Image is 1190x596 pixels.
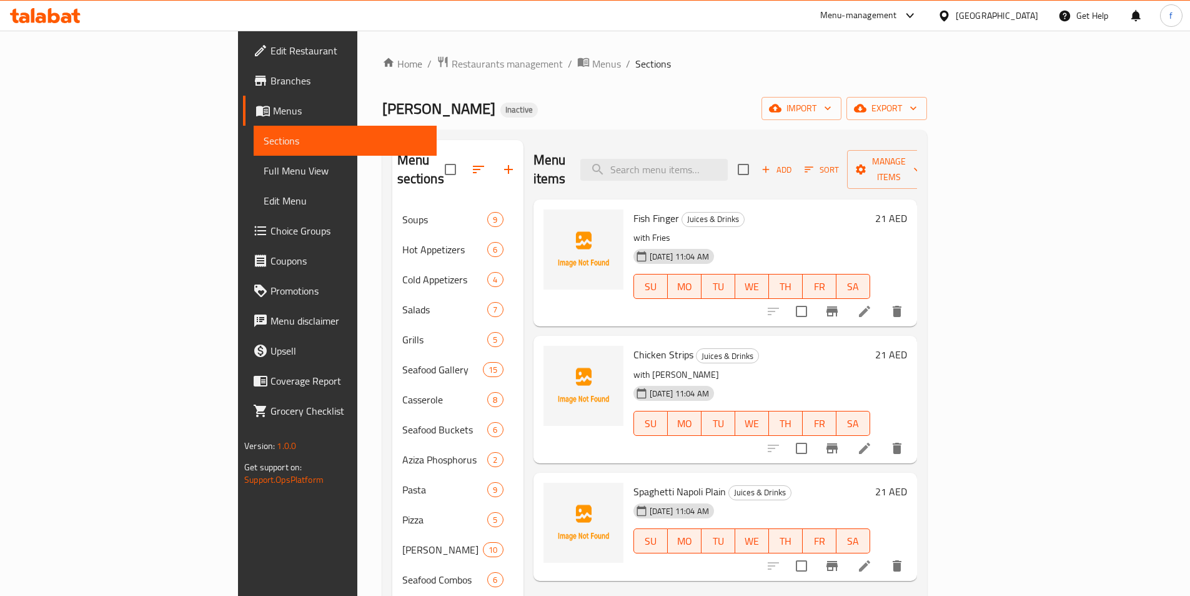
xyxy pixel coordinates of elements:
[580,159,728,181] input: search
[633,528,668,553] button: SU
[488,484,502,496] span: 9
[392,325,523,355] div: Grills5
[270,283,427,298] span: Promotions
[402,392,488,407] span: Casserole
[633,274,668,299] button: SU
[875,210,907,227] h6: 21 AED
[774,415,798,433] span: TH
[270,73,427,88] span: Branches
[500,103,538,118] div: Inactive
[760,163,793,177] span: Add
[243,246,437,276] a: Coupons
[756,160,796,179] span: Add item
[533,151,566,188] h2: Menu items
[707,278,730,296] span: TU
[882,551,912,581] button: delete
[402,572,488,587] div: Seafood Combos
[633,367,870,383] p: with [PERSON_NAME]
[808,532,831,550] span: FR
[243,276,437,306] a: Promotions
[702,528,735,553] button: TU
[633,411,668,436] button: SU
[402,482,488,497] span: Pasta
[402,242,488,257] span: Hot Appetizers
[402,542,483,557] div: Aziza Seafood
[645,251,714,263] span: [DATE] 11:04 AM
[817,296,847,326] button: Branch-specific-item
[402,512,488,527] div: Pizza
[735,274,769,299] button: WE
[836,528,870,553] button: SA
[633,345,693,364] span: Chicken Strips
[392,505,523,535] div: Pizza5
[392,475,523,505] div: Pasta9
[270,223,427,238] span: Choice Groups
[243,306,437,336] a: Menu disclaimer
[402,332,488,347] span: Grills
[483,362,503,377] div: items
[673,278,697,296] span: MO
[635,56,671,71] span: Sections
[645,388,714,400] span: [DATE] 11:04 AM
[707,532,730,550] span: TU
[856,101,917,116] span: export
[402,212,488,227] div: Soups
[702,274,735,299] button: TU
[382,56,927,72] nav: breadcrumb
[270,313,427,328] span: Menu disclaimer
[702,411,735,436] button: TU
[857,441,872,456] a: Edit menu item
[483,544,502,556] span: 10
[392,235,523,265] div: Hot Appetizers6
[740,278,764,296] span: WE
[875,346,907,363] h6: 21 AED
[1169,9,1173,23] span: f
[592,56,621,71] span: Menus
[270,343,427,358] span: Upsell
[392,265,523,295] div: Cold Appetizers4
[633,230,870,246] p: with Fries
[243,216,437,246] a: Choice Groups
[402,452,488,467] div: Aziza Phosphorus
[487,302,503,317] div: items
[487,212,503,227] div: items
[626,56,630,71] li: /
[483,542,503,557] div: items
[437,156,464,183] span: Select all sections
[270,253,427,268] span: Coupons
[803,411,836,436] button: FR
[392,565,523,595] div: Seafood Combos6
[673,532,697,550] span: MO
[836,411,870,436] button: SA
[668,528,702,553] button: MO
[402,542,483,557] span: [PERSON_NAME]
[847,150,931,189] button: Manage items
[270,43,427,58] span: Edit Restaurant
[673,415,697,433] span: MO
[761,97,841,120] button: import
[756,160,796,179] button: Add
[769,528,803,553] button: TH
[488,424,502,436] span: 6
[402,362,483,377] span: Seafood Gallery
[488,454,502,466] span: 2
[817,433,847,463] button: Branch-specific-item
[243,96,437,126] a: Menus
[771,101,831,116] span: import
[487,572,503,587] div: items
[254,186,437,216] a: Edit Menu
[543,210,623,290] img: Fish Finger
[402,302,488,317] div: Salads
[633,209,679,228] span: Fish Finger
[801,160,842,179] button: Sort
[633,482,726,501] span: Spaghetti Napoli Plain
[543,346,623,426] img: Chicken Strips
[696,348,759,363] div: Juices & Drinks
[730,156,756,183] span: Select section
[243,36,437,66] a: Edit Restaurant
[639,415,663,433] span: SU
[254,126,437,156] a: Sections
[769,411,803,436] button: TH
[774,532,798,550] span: TH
